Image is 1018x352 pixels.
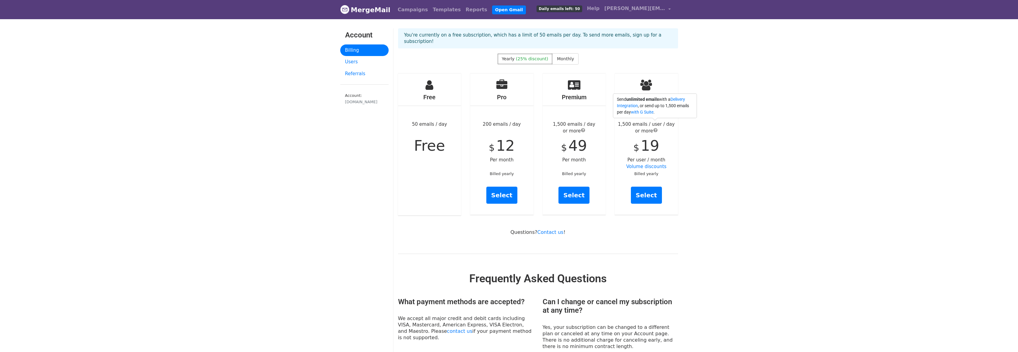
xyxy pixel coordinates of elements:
span: 12 [496,137,515,154]
div: [DOMAIN_NAME] [345,99,384,105]
span: (25% discount) [516,56,548,61]
small: Account: [345,93,384,105]
p: Yes, your subscription can be changed to a different plan or canceled at any time on your Account... [543,324,678,350]
span: 49 [568,137,587,154]
h4: Pro [470,93,533,101]
span: Monthly [557,56,574,61]
span: [PERSON_NAME][EMAIL_ADDRESS][PERSON_NAME][DOMAIN_NAME] [604,5,665,12]
span: Free [414,137,445,154]
a: Select [558,187,589,204]
a: Billing [340,44,389,56]
div: 1,500 emails / user / day or more [615,121,678,135]
a: Users [340,56,389,68]
div: Per month [543,73,606,215]
div: Send with a , or send up to 1,500 emails per day . [613,94,697,118]
a: MergeMail [340,3,390,16]
span: Yearly [502,56,515,61]
a: Referrals [340,68,389,80]
a: with G Suite [631,110,653,114]
a: Daily emails left: 50 [534,2,584,15]
div: 200 emails / day Per month [470,73,533,215]
a: Campaigns [395,4,430,16]
h2: Frequently Asked Questions [398,272,678,285]
small: Billed yearly [490,171,514,176]
h4: Free [398,93,461,101]
div: 50 emails / day [398,73,461,215]
a: Contact us [537,229,564,235]
h3: What payment methods are accepted? [398,297,533,306]
iframe: Chat Widget [988,323,1018,352]
small: Billed yearly [634,171,658,176]
span: $ [489,142,495,153]
h3: Can I change or cancel my subscription at any time? [543,297,678,315]
a: [PERSON_NAME][EMAIL_ADDRESS][PERSON_NAME][DOMAIN_NAME] [602,2,673,17]
span: $ [633,142,639,153]
div: 1,500 emails / day or more [543,121,606,135]
img: MergeMail logo [340,5,349,14]
a: Reports [463,4,490,16]
span: $ [561,142,567,153]
a: Open Gmail [492,5,526,14]
h3: Account [345,31,384,40]
h4: Premium [543,93,606,101]
p: Questions? ! [398,229,678,235]
a: Templates [430,4,463,16]
a: Select [631,187,662,204]
a: contact us [447,328,472,334]
p: We accept all major credit and debit cards including VISA, Mastercard, American Express, VISA Ele... [398,315,533,341]
a: Volume discounts [626,164,666,169]
span: Daily emails left: 50 [537,5,582,12]
b: unlimited emails [626,97,659,102]
a: Select [486,187,517,204]
div: Per user / month [615,73,678,215]
p: You're currently on a free subscription, which has a limit of 50 emails per day. To send more ema... [404,32,672,45]
small: Billed yearly [562,171,586,176]
span: 19 [641,137,659,154]
a: Help [585,2,602,15]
